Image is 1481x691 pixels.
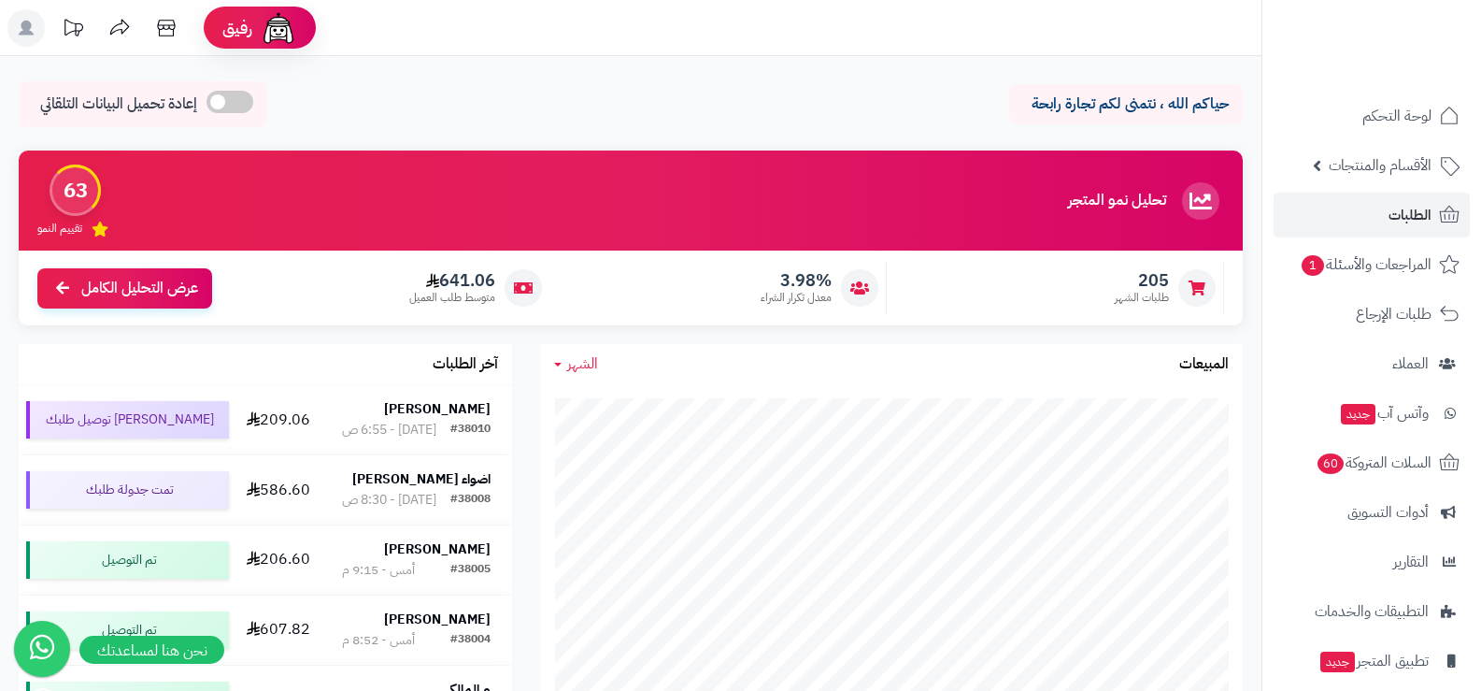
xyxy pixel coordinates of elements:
strong: [PERSON_NAME] [384,540,491,559]
span: الشهر [567,353,598,375]
span: الأقسام والمنتجات [1329,152,1431,179]
a: التطبيقات والخدمات [1274,589,1470,634]
span: أدوات التسويق [1347,499,1429,525]
a: المراجعات والأسئلة1 [1274,242,1470,287]
span: المراجعات والأسئلة [1300,252,1431,278]
h3: المبيعات [1179,356,1229,373]
div: [PERSON_NAME] توصيل طلبك [26,401,229,439]
a: السلات المتروكة60 [1274,440,1470,485]
div: تمت جدولة طلبك [26,471,229,509]
img: ai-face.png [260,9,297,47]
strong: اضواء [PERSON_NAME] [352,469,491,489]
span: 1 [1302,255,1324,276]
a: وآتس آبجديد [1274,391,1470,436]
div: #38005 [450,561,491,580]
div: أمس - 8:52 م [342,631,415,650]
div: #38004 [450,631,491,650]
span: إعادة تحميل البيانات التلقائي [40,94,197,115]
span: العملاء [1392,351,1429,377]
div: أمس - 9:15 م [342,561,415,580]
span: جديد [1341,404,1375,425]
span: تطبيق المتجر [1318,648,1429,674]
strong: [PERSON_NAME] [384,610,491,629]
td: 586.60 [236,455,320,525]
a: الشهر [554,353,598,375]
a: الطلبات [1274,193,1470,238]
div: تم التوصيل [26,541,229,579]
h3: آخر الطلبات [433,356,498,373]
div: [DATE] - 6:55 ص [342,421,436,439]
span: طلبات الإرجاع [1356,301,1431,327]
a: عرض التحليل الكامل [37,268,212,309]
div: #38008 [450,491,491,510]
span: 205 [1115,270,1169,291]
span: السلات المتروكة [1316,450,1431,476]
span: طلبات الشهر [1115,290,1169,306]
td: 607.82 [236,596,320,665]
span: وآتس آب [1339,400,1429,426]
span: التطبيقات والخدمات [1315,598,1429,625]
td: 206.60 [236,525,320,595]
span: تقييم النمو [37,221,82,237]
td: 209.06 [236,385,320,454]
a: طلبات الإرجاع [1274,292,1470,337]
div: تم التوصيل [26,612,229,649]
a: العملاء [1274,341,1470,386]
span: متوسط طلب العميل [409,290,495,306]
div: [DATE] - 8:30 ص [342,491,436,510]
span: التقارير [1393,549,1429,575]
span: الطلبات [1388,202,1431,228]
a: أدوات التسويق [1274,490,1470,535]
span: عرض التحليل الكامل [81,278,198,299]
a: تحديثات المنصة [50,9,96,51]
span: جديد [1320,652,1355,672]
strong: [PERSON_NAME] [384,399,491,419]
span: معدل تكرار الشراء [761,290,832,306]
a: لوحة التحكم [1274,94,1470,138]
p: حياكم الله ، نتمنى لكم تجارة رابحة [1023,94,1229,115]
span: رفيق [222,17,252,39]
h3: تحليل نمو المتجر [1068,193,1166,209]
span: 60 [1317,453,1344,474]
a: تطبيق المتجرجديد [1274,639,1470,684]
span: لوحة التحكم [1362,103,1431,129]
span: 641.06 [409,270,495,291]
span: 3.98% [761,270,832,291]
a: التقارير [1274,540,1470,584]
div: #38010 [450,421,491,439]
